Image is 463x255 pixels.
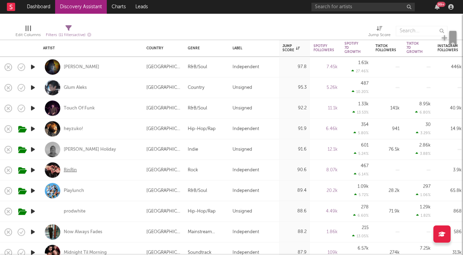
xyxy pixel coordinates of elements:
[233,63,259,71] div: Independent
[416,192,431,197] div: 1.06 %
[146,125,181,133] div: [GEOGRAPHIC_DATA]
[146,166,181,174] div: [GEOGRAPHIC_DATA]
[375,125,400,133] div: 941
[233,145,252,154] div: Unsigned
[188,104,207,112] div: R&B/Soul
[313,207,338,215] div: 4.49k
[416,213,431,218] div: 1.82 %
[352,110,369,114] div: 13.53 %
[358,60,369,65] div: 1.61k
[64,208,85,214] a: prodwhite
[435,4,440,10] button: 99+
[352,234,369,238] div: 13.05 %
[438,104,462,112] div: 40.9k
[64,126,83,132] a: heyzuko!
[344,42,361,54] div: Spotify 7D Growth
[368,22,391,42] div: Jump Score
[361,143,369,147] div: 601
[233,207,252,215] div: Unsigned
[407,42,423,54] div: Tiktok 7D Growth
[438,63,462,71] div: 446k
[438,166,462,174] div: 3.9k
[361,81,369,86] div: 487
[282,44,300,52] div: Jump Score
[46,22,91,42] div: Filters(11 filters active)
[282,145,307,154] div: 91.6
[64,188,84,194] div: Playlunch
[146,207,181,215] div: [GEOGRAPHIC_DATA]
[351,69,369,73] div: 27.46 %
[188,84,204,92] div: Country
[282,125,307,133] div: 91.9
[188,46,222,50] div: Genre
[375,44,396,52] div: Tiktok Followers
[146,187,181,195] div: [GEOGRAPHIC_DATA]
[420,205,431,209] div: 1.29k
[282,187,307,195] div: 89.4
[313,228,338,236] div: 1.86k
[233,84,252,92] div: Unsigned
[282,63,307,71] div: 97.8
[46,31,91,40] div: Filters
[146,63,181,71] div: [GEOGRAPHIC_DATA]
[282,166,307,174] div: 90.6
[282,207,307,215] div: 88.6
[188,63,207,71] div: R&B/Soul
[438,44,458,52] div: Instagram Followers
[311,3,415,11] input: Search for artists
[423,184,431,189] div: 297
[313,145,338,154] div: 12.1k
[146,145,181,154] div: [GEOGRAPHIC_DATA]
[64,85,87,91] a: Glum Aleks
[59,33,85,37] span: ( 11 filters active)
[188,228,226,236] div: Mainstream Electronic
[64,146,116,153] a: [PERSON_NAME] Holiday
[146,228,181,236] div: [GEOGRAPHIC_DATA]
[188,145,198,154] div: Indie
[188,166,198,174] div: Rock
[16,22,41,42] div: Edit Columns
[188,207,216,215] div: Hip-Hop/Rap
[313,104,338,112] div: 11.1k
[43,46,136,50] div: Artist
[425,122,431,127] div: 30
[313,84,338,92] div: 5.26k
[375,207,400,215] div: 71.9k
[64,64,99,70] a: [PERSON_NAME]
[354,151,369,156] div: 5.24 %
[233,104,252,112] div: Unsigned
[419,143,431,147] div: 2.86k
[146,104,181,112] div: [GEOGRAPHIC_DATA]
[313,166,338,174] div: 8.07k
[233,228,259,236] div: Independent
[64,229,102,235] a: Now Always Fades
[358,246,369,251] div: 6.57k
[146,84,181,92] div: [GEOGRAPHIC_DATA]
[233,125,259,133] div: Independent
[352,89,369,94] div: 10.20 %
[415,110,431,114] div: 6.80 %
[313,44,334,52] div: Spotify Followers
[361,164,369,168] div: 467
[375,187,400,195] div: 28.2k
[64,167,77,173] div: RinRin
[233,187,259,195] div: Independent
[375,104,400,112] div: 141k
[64,105,95,111] a: Touch Of Funk
[420,246,431,251] div: 7.25k
[361,122,369,127] div: 354
[358,184,369,189] div: 1.09k
[438,125,462,133] div: 14.9k
[396,26,447,36] input: Search...
[313,187,338,195] div: 20.2k
[362,225,369,230] div: 215
[146,46,177,50] div: Country
[354,192,369,197] div: 5.72 %
[419,102,431,106] div: 8.95k
[233,46,272,50] div: Label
